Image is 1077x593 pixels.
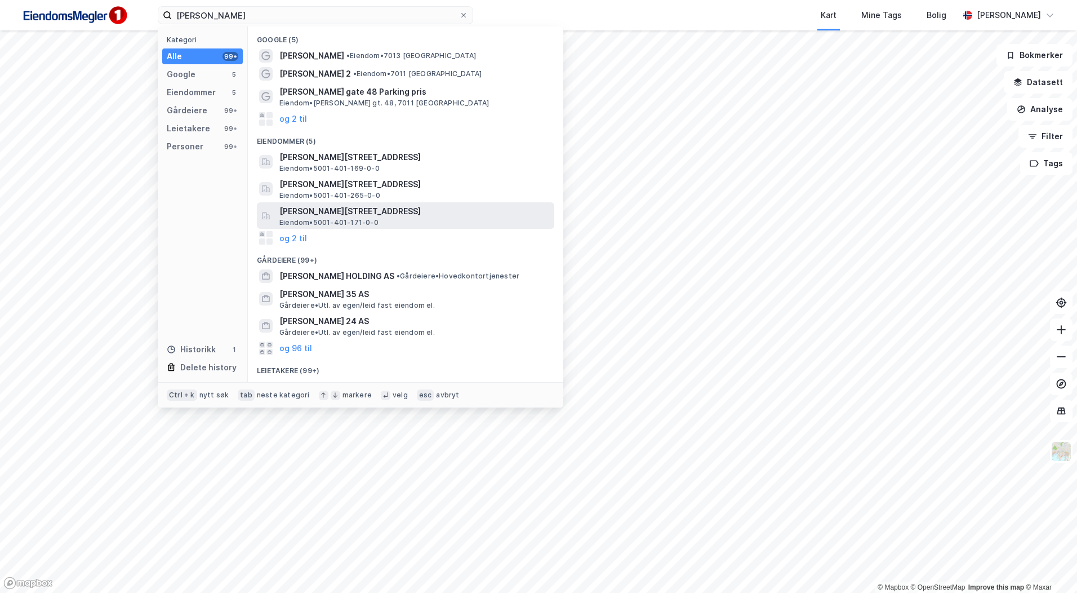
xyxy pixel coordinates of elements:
div: Personer [167,140,203,153]
span: Eiendom • 7013 [GEOGRAPHIC_DATA] [346,51,476,60]
button: Datasett [1004,71,1072,94]
span: • [353,69,357,78]
div: 99+ [222,142,238,151]
div: avbryt [436,391,459,400]
input: Søk på adresse, matrikkel, gårdeiere, leietakere eller personer [172,7,459,24]
div: 1 [229,345,238,354]
a: Mapbox [878,583,909,591]
span: [PERSON_NAME] 24 AS [279,315,550,328]
div: Eiendommer [167,86,216,99]
span: Eiendom • [PERSON_NAME] gt. 48, 7011 [GEOGRAPHIC_DATA] [279,99,489,108]
span: Gårdeiere • Utl. av egen/leid fast eiendom el. [279,301,435,310]
div: Delete history [180,361,237,374]
span: [PERSON_NAME][STREET_ADDRESS] [279,205,550,218]
span: Eiendom • 7011 [GEOGRAPHIC_DATA] [353,69,482,78]
div: 99+ [222,52,238,61]
span: Eiendom • 5001-401-171-0-0 [279,218,379,227]
span: [PERSON_NAME] 35 AS [279,287,550,301]
span: Eiendom • 5001-401-169-0-0 [279,164,380,173]
div: Gårdeiere [167,104,207,117]
span: [PERSON_NAME] 33 AS [279,380,550,393]
button: Bokmerker [996,44,1072,67]
span: [PERSON_NAME] gate 48 Parking pris [279,85,550,99]
div: 5 [229,88,238,97]
iframe: Chat Widget [1021,539,1077,593]
span: • [346,51,350,60]
button: og 2 til [279,231,307,245]
div: Google [167,68,195,81]
span: [PERSON_NAME] 2 [279,67,351,81]
a: Mapbox homepage [3,577,53,590]
button: og 96 til [279,342,312,355]
button: Tags [1020,152,1072,175]
div: esc [417,390,434,401]
button: Analyse [1007,98,1072,121]
span: [PERSON_NAME] [279,49,344,63]
div: Alle [167,50,182,63]
div: Ctrl + k [167,390,197,401]
div: 99+ [222,124,238,133]
div: neste kategori [257,391,310,400]
span: • [397,272,400,280]
div: Google (5) [248,26,563,47]
div: markere [342,391,372,400]
div: Gårdeiere (99+) [248,247,563,267]
div: nytt søk [199,391,229,400]
button: Filter [1018,125,1072,148]
div: Kategori [167,36,243,44]
div: Leietakere (99+) [248,357,563,378]
div: Kart [821,8,836,22]
a: Improve this map [968,583,1024,591]
img: Z [1051,441,1072,462]
span: Gårdeiere • Utl. av egen/leid fast eiendom el. [279,328,435,337]
span: [PERSON_NAME][STREET_ADDRESS] [279,151,550,164]
div: velg [393,391,408,400]
a: OpenStreetMap [911,583,965,591]
div: Bolig [927,8,946,22]
div: Kontrollprogram for chat [1021,539,1077,593]
span: Eiendom • 5001-401-265-0-0 [279,191,380,200]
div: 99+ [222,106,238,115]
span: Gårdeiere • Hovedkontortjenester [397,272,519,281]
div: Historikk [167,343,216,356]
div: tab [238,390,255,401]
div: Leietakere [167,122,210,135]
span: [PERSON_NAME] HOLDING AS [279,269,394,283]
div: Mine Tags [861,8,902,22]
div: [PERSON_NAME] [977,8,1041,22]
img: F4PB6Px+NJ5v8B7XTbfpPpyloAAAAASUVORK5CYII= [18,3,131,28]
div: Eiendommer (5) [248,128,563,148]
div: 5 [229,70,238,79]
span: [PERSON_NAME][STREET_ADDRESS] [279,178,550,191]
button: og 2 til [279,112,307,126]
